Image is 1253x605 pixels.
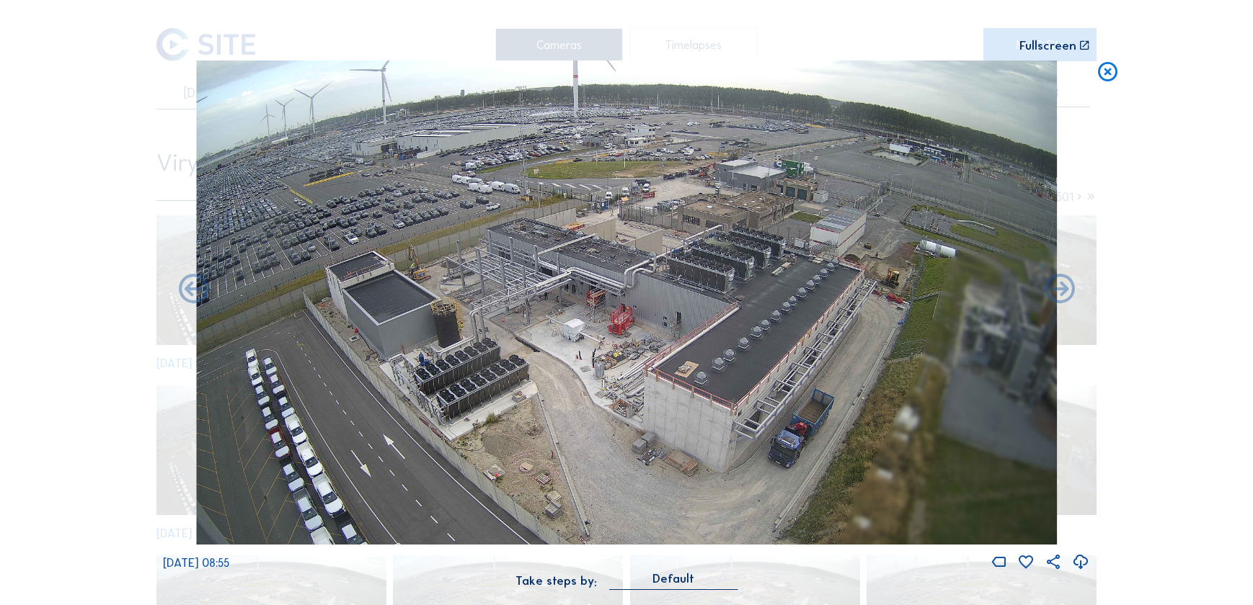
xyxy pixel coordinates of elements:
div: Fullscreen [1019,40,1076,51]
div: Default [652,572,694,585]
div: Take steps by: [515,575,597,586]
span: [DATE] 08:55 [163,555,229,570]
img: Image [196,60,1058,544]
i: Back [1042,272,1078,308]
div: Default [610,572,738,589]
i: Forward [176,272,211,308]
